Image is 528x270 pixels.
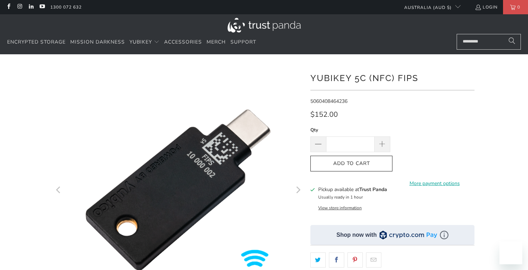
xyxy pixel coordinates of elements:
iframe: Button to launch messaging window [499,241,522,264]
label: Qty [310,126,390,134]
small: Usually ready in 1 hour [318,194,363,200]
span: Merch [207,39,226,45]
span: Mission Darkness [70,39,125,45]
button: Search [503,34,521,50]
a: Encrypted Storage [7,34,66,51]
h1: YubiKey 5C (NFC) FIPS [310,70,474,85]
div: Shop now with [336,231,377,239]
img: Trust Panda Australia [228,18,301,32]
button: Add to Cart [310,156,392,172]
a: Merch [207,34,226,51]
a: Share this on Pinterest [347,252,363,267]
a: Share this on Twitter [310,252,326,267]
b: Trust Panda [359,186,387,193]
a: Trust Panda Australia on Instagram [16,4,22,10]
a: Accessories [164,34,202,51]
a: 1300 072 632 [50,3,82,11]
a: Trust Panda Australia on Facebook [5,4,11,10]
span: Accessories [164,39,202,45]
a: Mission Darkness [70,34,125,51]
input: Search... [457,34,521,50]
a: Share this on Facebook [329,252,344,267]
a: More payment options [395,180,474,187]
span: $152.00 [310,110,338,119]
span: YubiKey [130,39,152,45]
span: Support [230,39,256,45]
summary: YubiKey [130,34,159,51]
h3: Pickup available at [318,186,387,193]
span: Encrypted Storage [7,39,66,45]
a: Trust Panda Australia on LinkedIn [28,4,34,10]
a: Email this to a friend [366,252,381,267]
span: Add to Cart [318,161,385,167]
a: Login [475,3,498,11]
a: Trust Panda Australia on YouTube [39,4,45,10]
button: View store information [318,205,362,211]
nav: Translation missing: en.navigation.header.main_nav [7,34,256,51]
a: Support [230,34,256,51]
span: 5060408464236 [310,98,347,105]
